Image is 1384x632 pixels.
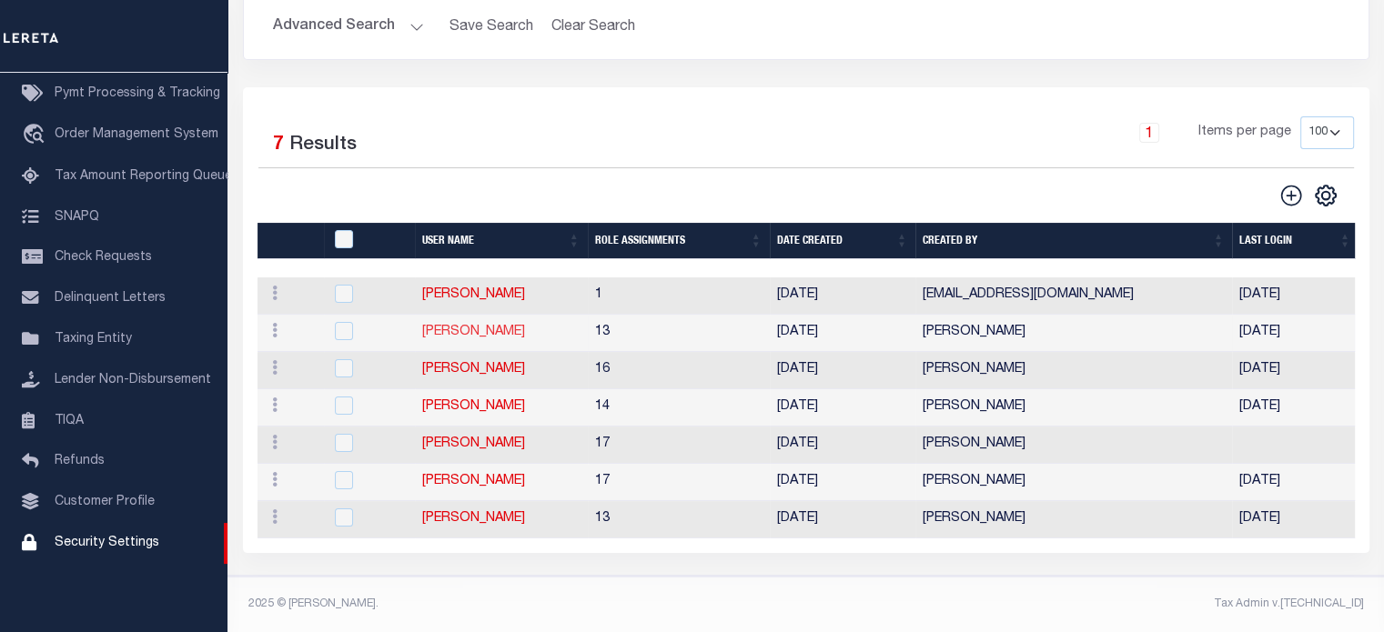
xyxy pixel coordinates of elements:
span: Order Management System [55,128,218,141]
i: travel_explore [22,124,51,147]
td: [PERSON_NAME] [915,389,1232,426]
td: [DATE] [770,352,915,389]
td: [DATE] [1232,277,1359,315]
td: 13 [588,501,770,538]
span: Customer Profile [55,496,155,508]
a: [PERSON_NAME] [422,475,525,487]
td: [DATE] [770,464,915,501]
div: Tax Admin v.[TECHNICAL_ID] [820,596,1364,612]
span: Security Settings [55,537,159,549]
span: Refunds [55,455,105,467]
span: SNAPQ [55,210,99,223]
div: 2025 © [PERSON_NAME]. [235,596,806,612]
a: [PERSON_NAME] [422,400,525,413]
td: [DATE] [770,426,915,464]
a: [PERSON_NAME] [422,288,525,301]
span: Delinquent Letters [55,292,166,305]
a: 1 [1139,123,1159,143]
td: 16 [588,352,770,389]
span: Items per page [1198,123,1291,143]
label: Results [289,131,357,160]
td: 17 [588,464,770,501]
td: 13 [588,315,770,352]
span: 7 [273,135,284,155]
td: [DATE] [770,315,915,352]
td: [DATE] [770,277,915,315]
td: [DATE] [1232,315,1359,352]
td: [PERSON_NAME] [915,501,1232,538]
span: Lender Non-Disbursement [55,374,211,386]
th: User Name: activate to sort column ascending [415,223,588,260]
button: Clear Search [544,9,643,45]
span: Tax Amount Reporting Queue [55,170,232,183]
td: [DATE] [1232,501,1359,538]
span: TIQA [55,414,84,426]
td: [PERSON_NAME] [915,315,1232,352]
span: Pymt Processing & Tracking [55,87,220,100]
a: [PERSON_NAME] [422,437,525,450]
a: [PERSON_NAME] [422,363,525,376]
th: UserID [324,223,415,260]
td: 17 [588,426,770,464]
th: Last Login: activate to sort column ascending [1232,223,1359,260]
td: [DATE] [1232,352,1359,389]
td: [DATE] [770,389,915,426]
a: [PERSON_NAME] [422,326,525,338]
td: [EMAIL_ADDRESS][DOMAIN_NAME] [915,277,1232,315]
td: 14 [588,389,770,426]
td: [PERSON_NAME] [915,426,1232,464]
th: Created By: activate to sort column ascending [915,223,1232,260]
th: Role Assignments: activate to sort column ascending [588,223,770,260]
td: [DATE] [1232,389,1359,426]
td: [DATE] [1232,464,1359,501]
a: [PERSON_NAME] [422,512,525,525]
span: Check Requests [55,251,152,264]
button: Advanced Search [273,9,424,45]
th: Date Created: activate to sort column ascending [770,223,915,260]
td: 1 [588,277,770,315]
button: Save Search [439,9,544,45]
td: [PERSON_NAME] [915,464,1232,501]
td: [DATE] [770,501,915,538]
span: Taxing Entity [55,333,132,346]
td: [PERSON_NAME] [915,352,1232,389]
